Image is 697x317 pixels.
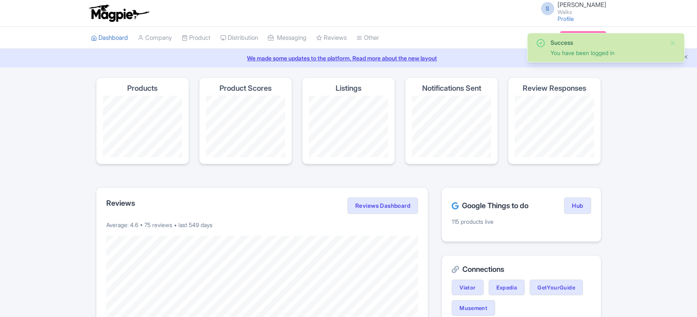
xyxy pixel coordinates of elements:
[452,202,528,210] h2: Google Things to do
[220,27,258,49] a: Distribution
[670,38,676,48] button: Close
[219,84,272,92] h4: Product Scores
[422,84,481,92] h4: Notifications Sent
[356,27,379,49] a: Other
[452,300,495,316] a: Musement
[87,4,151,22] img: logo-ab69f6fb50320c5b225c76a69d11143b.png
[558,9,606,15] small: Walks
[316,27,347,49] a: Reviews
[106,221,418,229] p: Average: 4.6 • 75 reviews • last 549 days
[91,27,128,49] a: Dashboard
[182,27,210,49] a: Product
[560,31,606,44] a: Subscription
[558,15,574,22] a: Profile
[138,27,172,49] a: Company
[106,199,135,207] h2: Reviews
[536,2,606,15] a: S [PERSON_NAME] Walks
[489,280,525,295] a: Expedia
[347,198,418,214] a: Reviews Dashboard
[551,38,663,47] div: Success
[530,280,583,295] a: GetYourGuide
[564,198,591,214] a: Hub
[523,84,586,92] h4: Review Responses
[452,280,483,295] a: Viator
[336,84,361,92] h4: Listings
[452,265,591,273] h2: Connections
[452,217,591,226] p: 115 products live
[551,48,663,57] div: You have been logged in
[127,84,158,92] h4: Products
[268,27,306,49] a: Messaging
[683,53,689,62] button: Close announcement
[541,2,554,15] span: S
[5,54,692,62] a: We made some updates to the platform. Read more about the new layout
[558,1,606,9] span: [PERSON_NAME]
